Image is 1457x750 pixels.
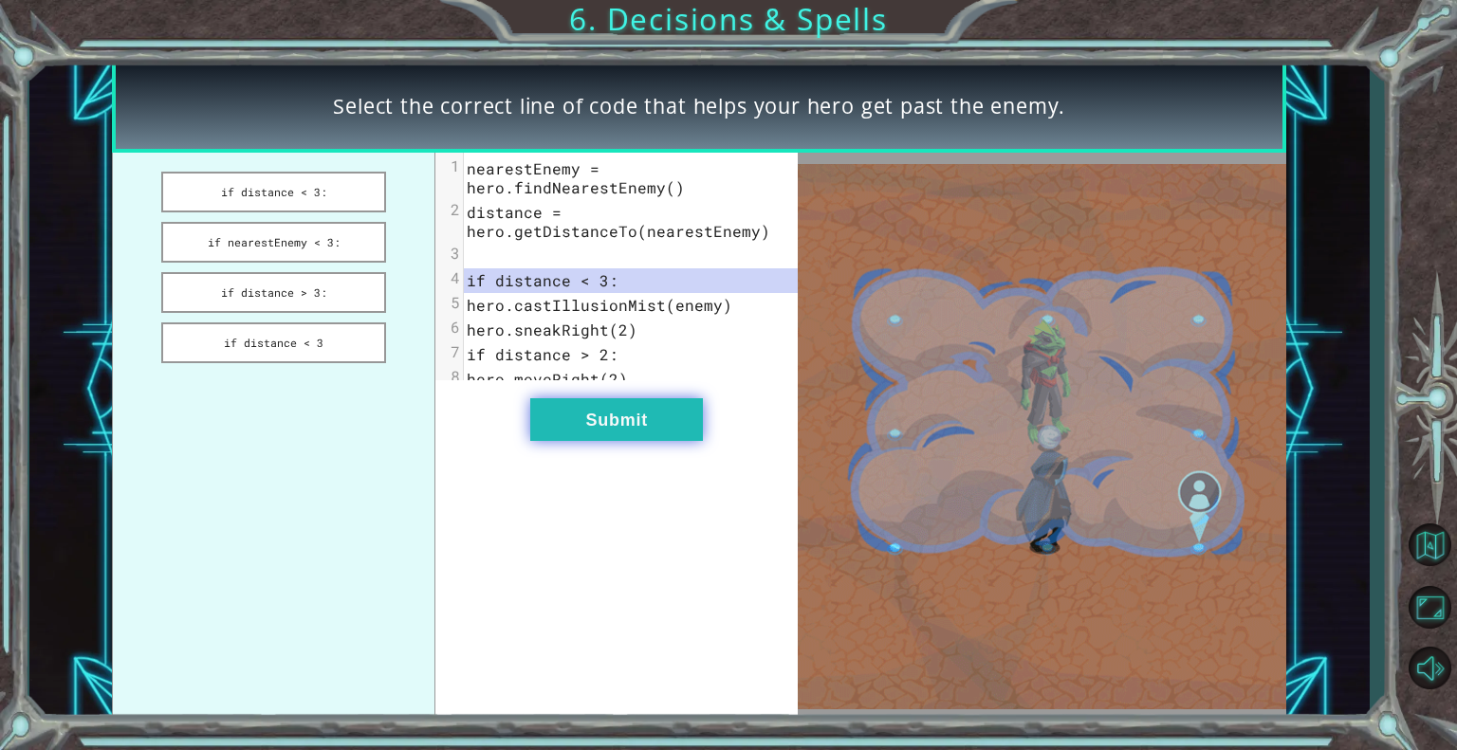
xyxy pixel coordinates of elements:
span: distance = hero.getDistanceTo(nearestEnemy) [467,202,770,241]
img: Interactive Art [798,164,1286,709]
span: hero.sneakRight(2) [467,320,637,339]
span: if distance < 3: [467,270,618,290]
button: Back to Map [1402,518,1457,573]
span: if distance > 2: [467,344,618,364]
button: Mute [1402,641,1457,696]
a: Back to Map [1402,515,1457,577]
div: 1 [435,156,463,175]
button: if distance < 3 [161,322,386,363]
button: if nearestEnemy < 3: [161,222,386,263]
div: 4 [435,268,463,287]
span: hero.moveRight(2) [467,369,628,389]
button: Submit [530,398,703,441]
div: 8 [435,367,463,386]
div: 5 [435,293,463,312]
button: Maximize Browser [1402,580,1457,635]
div: 7 [435,342,463,361]
span: hero.castIllusionMist(enemy) [467,295,732,315]
div: 3 [435,244,463,263]
span: nearestEnemy = hero.findNearestEnemy() [467,158,685,197]
button: if distance < 3: [161,172,386,212]
div: 6 [435,318,463,337]
button: if distance > 3: [161,272,386,313]
div: 2 [435,200,463,219]
span: Select the correct line of code that helps your hero get past the enemy. [333,92,1065,121]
